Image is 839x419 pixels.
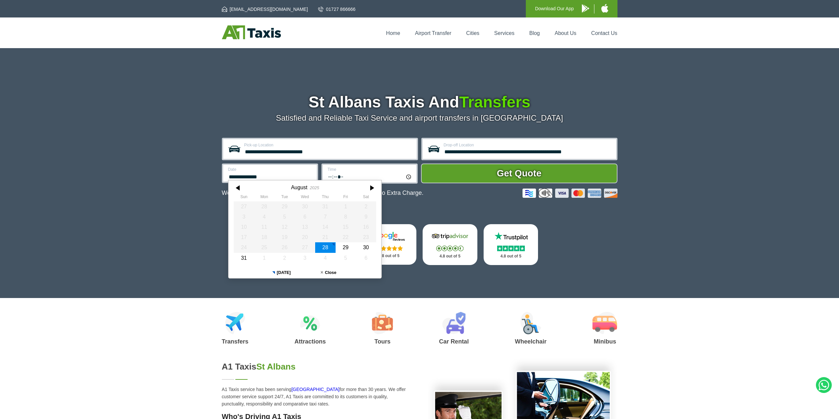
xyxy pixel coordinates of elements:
[274,195,295,201] th: Tuesday
[274,212,295,222] div: 05 August 2025
[254,242,274,253] div: 25 August 2025
[335,242,356,253] div: 29 August 2025
[256,362,296,372] span: St Albans
[444,143,612,147] label: Drop-off Location
[318,6,356,13] a: 01727 866666
[274,232,295,242] div: 19 August 2025
[222,25,281,39] img: A1 Taxis St Albans LTD
[335,222,356,232] div: 15 August 2025
[294,339,326,344] h3: Attractions
[356,232,376,242] div: 23 August 2025
[315,195,335,201] th: Thursday
[305,267,352,278] button: Close
[335,212,356,222] div: 08 August 2025
[315,242,335,253] div: 28 August 2025
[491,252,531,260] p: 4.8 out of 5
[372,339,393,344] h3: Tours
[421,164,617,183] button: Get Quote
[356,212,376,222] div: 09 August 2025
[315,253,335,263] div: 04 September 2025
[430,231,470,241] img: Tripadvisor
[415,30,451,36] a: Airport Transfer
[328,167,412,171] label: Time
[555,30,577,36] a: About Us
[491,231,531,241] img: Trustpilot
[222,362,412,372] h2: A1 Taxis
[295,222,315,232] div: 13 August 2025
[258,267,305,278] button: [DATE]
[375,246,403,251] img: Stars
[291,387,340,392] a: [GEOGRAPHIC_DATA]
[291,184,307,191] div: August
[254,195,274,201] th: Monday
[274,222,295,232] div: 12 August 2025
[494,30,514,36] a: Services
[439,339,469,344] h3: Car Rental
[335,195,356,201] th: Friday
[254,232,274,242] div: 18 August 2025
[234,195,254,201] th: Sunday
[234,212,254,222] div: 03 August 2025
[315,232,335,242] div: 21 August 2025
[520,312,541,334] img: Wheelchair
[535,5,574,13] p: Download Our App
[234,201,254,212] div: 27 July 2025
[335,253,356,263] div: 05 September 2025
[372,312,393,334] img: Tours
[348,190,423,196] span: The Car at No Extra Charge.
[225,312,245,334] img: Airport Transfers
[254,201,274,212] div: 28 July 2025
[591,30,617,36] a: Contact Us
[254,212,274,222] div: 04 August 2025
[362,224,416,265] a: Google Stars 4.8 out of 5
[234,232,254,242] div: 17 August 2025
[295,201,315,212] div: 30 July 2025
[523,189,617,198] img: Credit And Debit Cards
[222,190,424,196] p: We Now Accept Card & Contactless Payment In
[228,167,313,171] label: Date
[423,224,477,265] a: Tripadvisor Stars 4.8 out of 5
[369,231,409,241] img: Google
[254,253,274,263] div: 01 September 2025
[295,242,315,253] div: 27 August 2025
[222,339,249,344] h3: Transfers
[234,242,254,253] div: 24 August 2025
[356,242,376,253] div: 30 August 2025
[529,30,540,36] a: Blog
[234,222,254,232] div: 10 August 2025
[254,222,274,232] div: 11 August 2025
[295,195,315,201] th: Wednesday
[386,30,400,36] a: Home
[335,232,356,242] div: 22 August 2025
[315,201,335,212] div: 31 July 2025
[497,246,525,251] img: Stars
[436,246,464,251] img: Stars
[335,201,356,212] div: 01 August 2025
[582,4,589,13] img: A1 Taxis Android App
[222,113,617,123] p: Satisfied and Reliable Taxi Service and airport transfers in [GEOGRAPHIC_DATA]
[369,252,409,260] p: 4.8 out of 5
[356,201,376,212] div: 02 August 2025
[244,143,413,147] label: Pick-up Location
[592,339,617,344] h3: Minibus
[315,222,335,232] div: 14 August 2025
[222,6,308,13] a: [EMAIL_ADDRESS][DOMAIN_NAME]
[442,312,465,334] img: Car Rental
[222,386,412,407] p: A1 Taxis service has been serving for more than 30 years. We offer customer service support 24/7,...
[459,93,530,111] span: Transfers
[295,212,315,222] div: 06 August 2025
[356,253,376,263] div: 06 September 2025
[430,252,470,260] p: 4.8 out of 5
[592,312,617,334] img: Minibus
[356,195,376,201] th: Saturday
[466,30,479,36] a: Cities
[234,253,254,263] div: 31 August 2025
[601,4,608,13] img: A1 Taxis iPhone App
[300,312,320,334] img: Attractions
[515,339,547,344] h3: Wheelchair
[222,94,617,110] h1: St Albans Taxis And
[274,253,295,263] div: 02 September 2025
[274,201,295,212] div: 29 July 2025
[356,222,376,232] div: 16 August 2025
[484,224,538,265] a: Trustpilot Stars 4.8 out of 5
